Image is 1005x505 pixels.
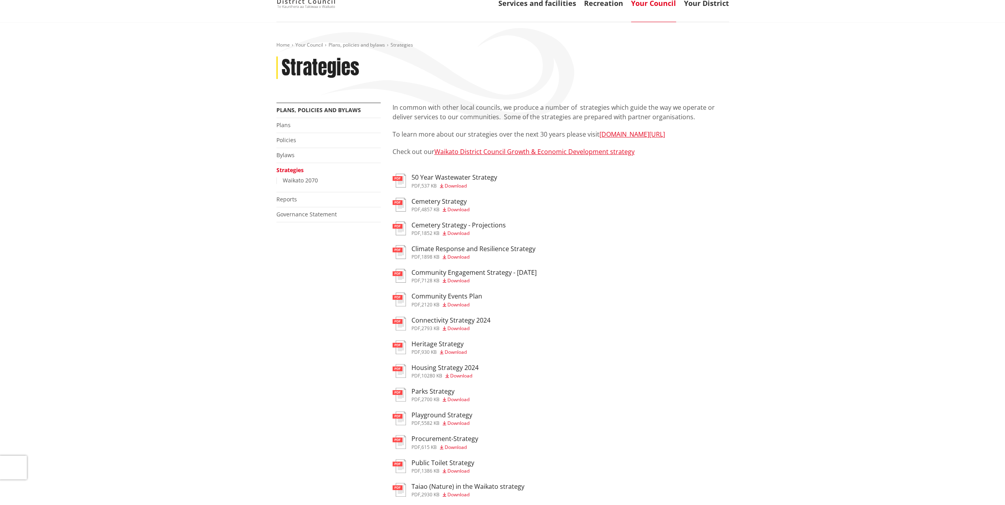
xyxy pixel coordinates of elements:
span: Download [445,182,467,189]
span: pdf [411,325,420,332]
span: Download [445,349,467,355]
a: Procurement-Strategy pdf,615 KB Download [393,435,478,449]
span: Download [447,206,470,213]
span: Download [447,467,470,474]
a: Waikato 2070 [283,176,318,184]
a: Strategies [276,166,304,174]
img: document-pdf.svg [393,269,406,283]
span: Download [450,372,472,379]
a: Home [276,41,290,48]
span: pdf [411,396,420,403]
span: 10280 KB [421,372,442,379]
a: Waikato District Council Growth & Economic Development strategy [434,147,635,156]
img: document-pdf.svg [393,483,406,497]
span: 2793 KB [421,325,440,332]
div: , [411,469,474,473]
iframe: Messenger Launcher [969,472,997,500]
span: pdf [411,491,420,498]
span: pdf [411,277,420,284]
a: Climate Response and Resilience Strategy pdf,1898 KB Download [393,245,535,259]
img: document-pdf.svg [393,222,406,235]
div: , [411,397,470,402]
span: Download [447,301,470,308]
div: , [411,350,467,355]
h1: Strategies [282,56,359,79]
img: document-pdf.svg [393,174,406,188]
span: Strategies [391,41,413,48]
span: Download [445,444,467,451]
p: In common with other local councils, we produce a number of strategies which guide the way we ope... [393,103,729,122]
a: [DOMAIN_NAME][URL] [599,130,665,139]
span: Download [447,325,470,332]
span: Download [447,491,470,498]
a: Community Events Plan pdf,2120 KB Download [393,293,482,307]
a: Cemetery Strategy pdf,4857 KB Download [393,198,470,212]
a: Connectivity Strategy 2024 pdf,2793 KB Download [393,317,490,331]
a: 50 Year Wastewater Strategy pdf,537 KB Download [393,174,497,188]
img: document-pdf.svg [393,317,406,330]
p: To learn more about our strategies over the next 30 years please visit [393,130,729,139]
h3: Community Engagement Strategy - [DATE] [411,269,537,276]
span: 2930 KB [421,491,440,498]
span: 5582 KB [421,420,440,426]
a: Policies [276,136,296,144]
span: 2120 KB [421,301,440,308]
div: , [411,207,470,212]
span: Download [447,230,470,237]
span: 1852 KB [421,230,440,237]
span: pdf [411,349,420,355]
span: pdf [411,182,420,189]
span: 930 KB [421,349,437,355]
h3: Community Events Plan [411,293,482,300]
div: , [411,421,472,426]
h3: Heritage Strategy [411,340,467,348]
span: pdf [411,420,420,426]
a: Community Engagement Strategy - [DATE] pdf,7128 KB Download [393,269,537,283]
h3: Taiao (Nature) in the Waikato strategy [411,483,524,490]
a: Heritage Strategy pdf,930 KB Download [393,340,467,355]
img: document-pdf.svg [393,364,406,378]
a: Taiao (Nature) in the Waikato strategy pdf,2930 KB Download [393,483,524,497]
span: 2700 KB [421,396,440,403]
a: Plans, policies and bylaws [276,106,361,114]
span: pdf [411,230,420,237]
h3: Climate Response and Resilience Strategy [411,245,535,253]
span: pdf [411,467,420,474]
div: , [411,492,524,497]
img: document-pdf.svg [393,435,406,449]
a: Housing Strategy 2024 pdf,10280 KB Download [393,364,479,378]
a: Playground Strategy pdf,5582 KB Download [393,411,472,426]
a: Reports [276,195,297,203]
a: Governance Statement [276,210,337,218]
img: document-pdf.svg [393,459,406,473]
a: Plans, policies and bylaws [329,41,385,48]
div: , [411,255,535,259]
span: 1386 KB [421,467,440,474]
h3: Playground Strategy [411,411,472,419]
div: , [411,374,479,378]
img: document-pdf.svg [393,245,406,259]
div: , [411,302,482,307]
a: Plans [276,121,291,129]
img: document-pdf.svg [393,340,406,354]
span: 615 KB [421,444,437,451]
h3: Public Toilet Strategy [411,459,474,467]
span: Download [447,396,470,403]
h3: 50 Year Wastewater Strategy [411,174,497,181]
span: Download [447,253,470,260]
div: , [411,445,478,450]
a: Parks Strategy pdf,2700 KB Download [393,388,470,402]
div: , [411,231,506,236]
a: Cemetery Strategy - Projections pdf,1852 KB Download [393,222,506,236]
div: , [411,326,490,331]
span: Download [447,277,470,284]
div: Check out our [393,103,729,166]
h3: Connectivity Strategy 2024 [411,317,490,324]
img: document-pdf.svg [393,411,406,425]
h3: Parks Strategy [411,388,470,395]
a: Public Toilet Strategy pdf,1386 KB Download [393,459,474,473]
span: pdf [411,372,420,379]
span: Download [447,420,470,426]
span: 537 KB [421,182,437,189]
div: , [411,278,537,283]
